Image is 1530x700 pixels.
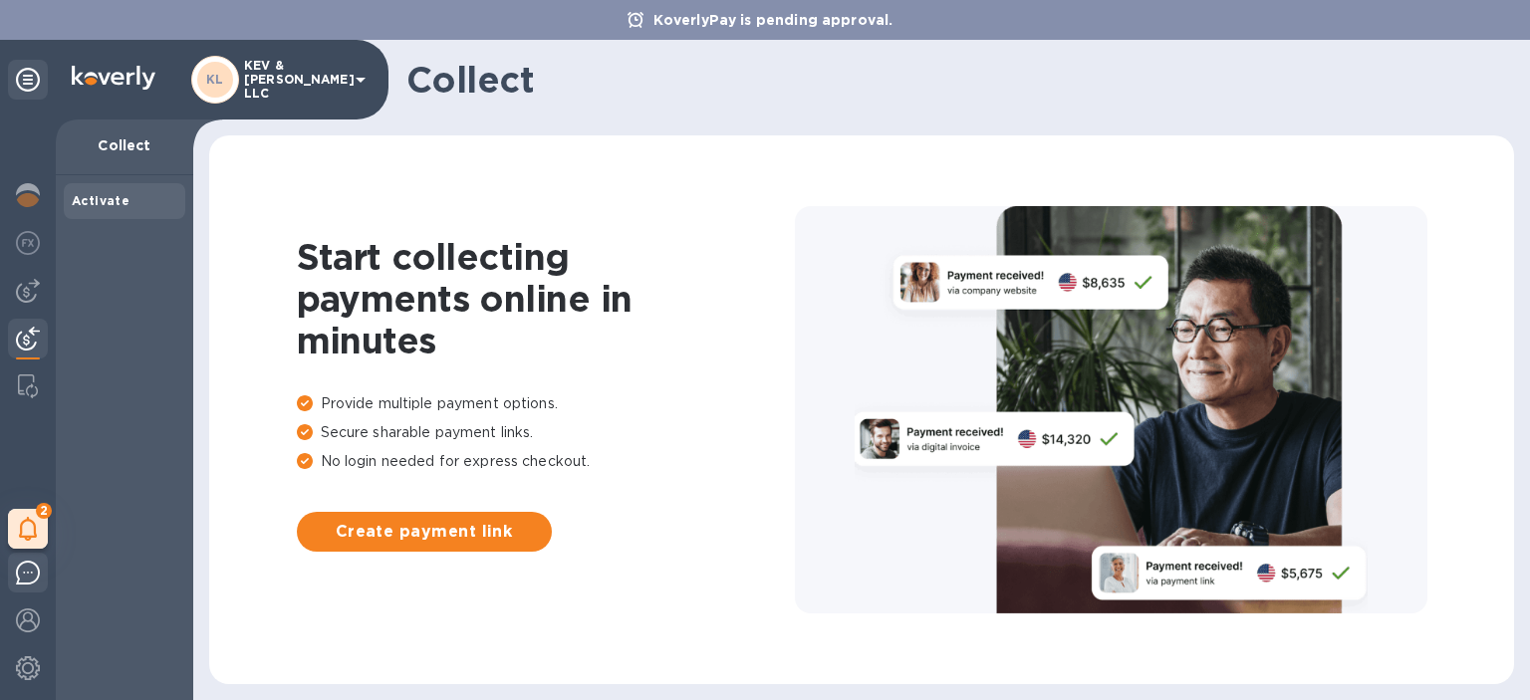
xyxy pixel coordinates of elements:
img: Logo [72,66,155,90]
p: No login needed for express checkout. [297,451,795,472]
p: Provide multiple payment options. [297,393,795,414]
p: Collect [72,135,177,155]
span: 2 [36,503,52,519]
b: Activate [72,193,129,208]
b: KL [206,72,224,87]
p: KoverlyPay is pending approval. [643,10,903,30]
div: Unpin categories [8,60,48,100]
span: Create payment link [313,520,536,544]
p: KEV & [PERSON_NAME] LLC [244,59,344,101]
p: Secure sharable payment links. [297,422,795,443]
img: Foreign exchange [16,231,40,255]
h1: Collect [406,59,1498,101]
button: Create payment link [297,512,552,552]
h1: Start collecting payments online in minutes [297,236,795,361]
